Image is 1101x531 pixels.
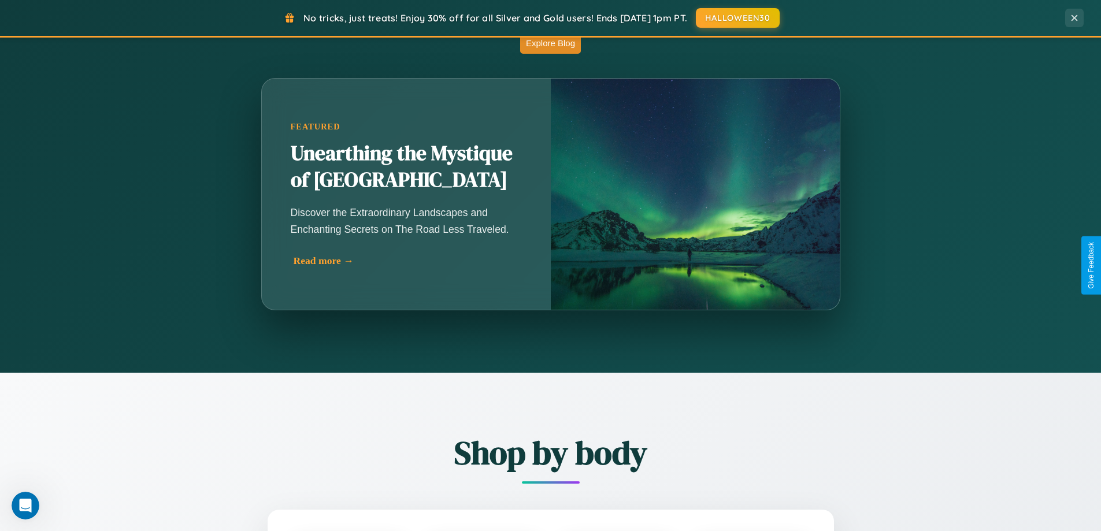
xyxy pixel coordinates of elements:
[1087,242,1095,289] div: Give Feedback
[204,430,898,475] h2: Shop by body
[294,255,525,267] div: Read more →
[520,32,581,54] button: Explore Blog
[291,122,522,132] div: Featured
[291,140,522,194] h2: Unearthing the Mystique of [GEOGRAPHIC_DATA]
[696,8,780,28] button: HALLOWEEN30
[12,492,39,519] iframe: Intercom live chat
[303,12,687,24] span: No tricks, just treats! Enjoy 30% off for all Silver and Gold users! Ends [DATE] 1pm PT.
[291,205,522,237] p: Discover the Extraordinary Landscapes and Enchanting Secrets on The Road Less Traveled.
